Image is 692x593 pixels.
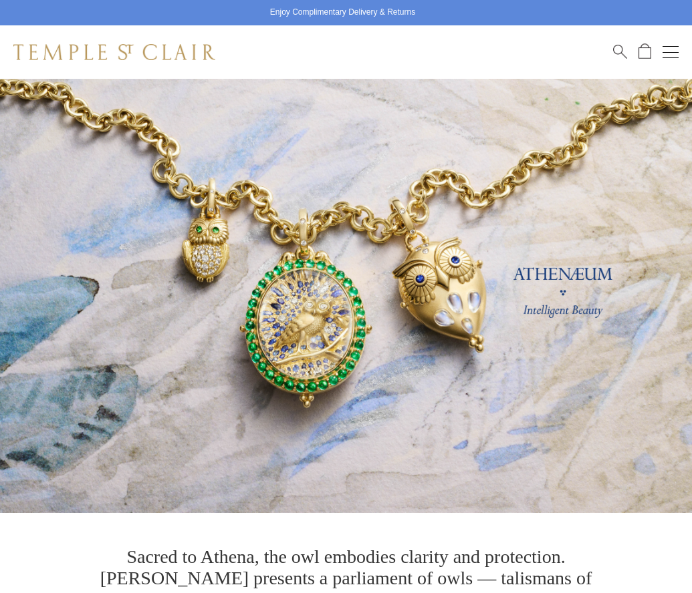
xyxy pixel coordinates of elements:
p: Enjoy Complimentary Delivery & Returns [270,6,415,19]
button: Open navigation [663,44,679,60]
img: Temple St. Clair [13,44,215,60]
a: Open Shopping Bag [639,43,651,60]
a: Search [613,43,627,60]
